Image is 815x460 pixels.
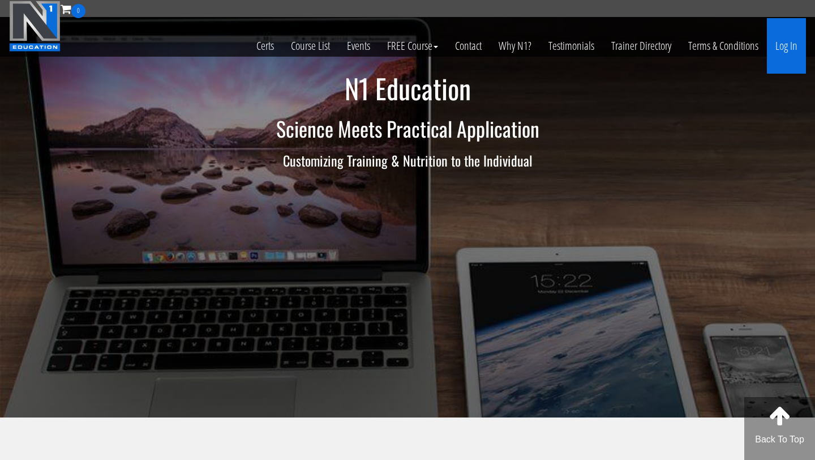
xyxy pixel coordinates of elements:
a: Certs [248,18,282,74]
a: Events [338,18,379,74]
p: Back To Top [744,433,815,446]
a: 0 [61,1,85,16]
a: Log In [767,18,806,74]
a: Contact [447,18,490,74]
span: 0 [71,4,85,18]
a: Trainer Directory [603,18,680,74]
h1: N1 Education [76,74,739,104]
a: FREE Course [379,18,447,74]
img: n1-education [9,1,61,52]
a: Terms & Conditions [680,18,767,74]
h3: Customizing Training & Nutrition to the Individual [76,153,739,168]
h2: Science Meets Practical Application [76,117,739,140]
a: Testimonials [540,18,603,74]
a: Course List [282,18,338,74]
a: Why N1? [490,18,540,74]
